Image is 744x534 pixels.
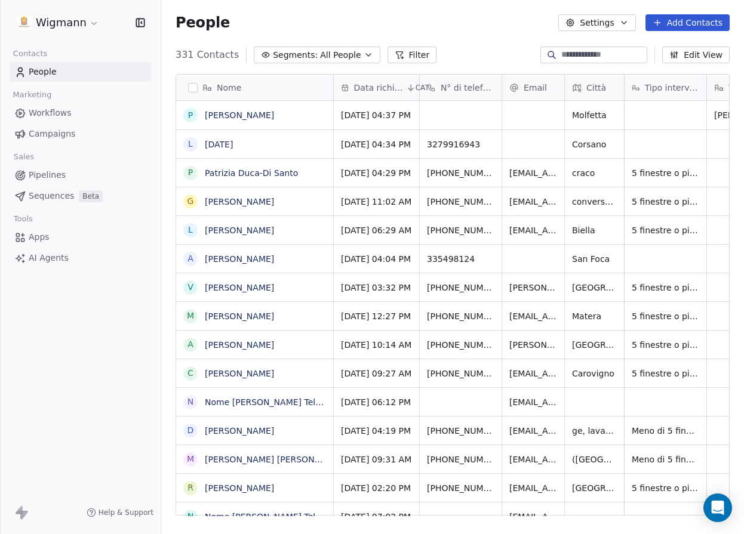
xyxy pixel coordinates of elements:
[205,197,274,206] a: [PERSON_NAME]
[509,453,557,465] span: [EMAIL_ADDRESS][DOMAIN_NAME]
[205,311,274,321] a: [PERSON_NAME]
[10,248,151,268] a: AI Agents
[632,224,699,236] span: 5 finestre o più di 5
[427,167,494,179] span: [PHONE_NUMBER]
[509,396,557,408] span: [EMAIL_ADDRESS][DOMAIN_NAME]
[10,227,151,247] a: Apps
[509,339,557,351] span: [PERSON_NAME][EMAIL_ADDRESS][DOMAIN_NAME]
[572,310,617,322] span: Matera
[632,310,699,322] span: 5 finestre o più di 5
[10,165,151,185] a: Pipelines
[572,482,617,494] span: [GEOGRAPHIC_DATA]
[703,493,732,522] div: Open Intercom Messenger
[632,282,699,294] span: 5 finestre o più di 5
[188,224,193,236] div: L
[188,138,193,150] div: L
[341,282,412,294] span: [DATE] 03:32 PM
[341,167,412,179] span: [DATE] 04:29 PM
[341,109,412,121] span: [DATE] 04:37 PM
[187,195,194,208] div: G
[36,15,87,30] span: Wigmann
[334,75,419,100] div: Data richiestaCAT
[341,396,412,408] span: [DATE] 06:12 PM
[188,166,193,179] div: P
[205,140,233,149] a: [DATE]
[341,511,412,523] span: [DATE] 07:02 PM
[565,75,624,100] div: Città
[176,48,239,62] span: 331 Contacts
[341,482,412,494] span: [DATE] 02:20 PM
[420,75,502,100] div: N° di telefono
[558,14,635,31] button: Settings
[205,483,274,493] a: [PERSON_NAME]
[572,138,617,150] span: Corsano
[205,340,274,350] a: [PERSON_NAME]
[341,196,412,208] span: [DATE] 11:02 AM
[354,82,404,94] span: Data richiesta
[572,453,617,465] span: ([GEOGRAPHIC_DATA]), Pulsano
[341,453,412,465] span: [DATE] 09:31 AM
[427,224,494,236] span: [PHONE_NUMBER]
[509,167,557,179] span: [EMAIL_ADDRESS][DOMAIN_NAME]
[79,190,103,202] span: Beta
[509,368,557,379] span: [EMAIL_ADDRESS][DOMAIN_NAME]
[29,66,57,78] span: People
[10,124,151,144] a: Campaigns
[205,168,298,178] a: Patrizia Duca-Di Santo
[625,75,706,100] div: Tipo intervento
[632,453,699,465] span: Meno di 5 finestre
[388,47,437,63] button: Filter
[572,282,617,294] span: [GEOGRAPHIC_DATA]
[572,224,617,236] span: Biella
[509,310,557,322] span: [EMAIL_ADDRESS][DOMAIN_NAME]
[187,396,193,408] div: N
[14,13,102,33] button: Wigmann
[427,339,494,351] span: [PHONE_NUMBER]
[509,224,557,236] span: [EMAIL_ADDRESS][DOMAIN_NAME]
[572,339,617,351] span: [GEOGRAPHIC_DATA]
[572,109,617,121] span: Molfetta
[632,368,699,379] span: 5 finestre o più di 5
[176,14,230,32] span: People
[572,167,617,179] span: craco
[572,425,617,437] span: ge, lavagna
[10,186,151,206] a: SequencesBeta
[416,83,429,92] span: CAT
[187,252,193,265] div: A
[10,103,151,123] a: Workflows
[29,252,69,264] span: AI Agents
[662,47,730,63] button: Edit View
[8,210,38,228] span: Tools
[176,75,333,100] div: Nome
[187,510,193,523] div: N
[341,425,412,437] span: [DATE] 04:19 PM
[187,310,194,322] div: M
[509,196,557,208] span: [EMAIL_ADDRESS][DOMAIN_NAME]
[632,167,699,179] span: 5 finestre o più di 5
[632,339,699,351] span: 5 finestre o più di 5
[632,425,699,437] span: Meno di 5 finestre
[87,508,153,517] a: Help & Support
[645,14,730,31] button: Add Contacts
[427,310,494,322] span: [PHONE_NUMBER]
[205,110,274,120] a: [PERSON_NAME]
[509,425,557,437] span: [EMAIL_ADDRESS][DOMAIN_NAME]
[29,128,75,140] span: Campaigns
[205,426,274,436] a: [PERSON_NAME]
[572,253,617,265] span: San Foca
[632,196,699,208] span: 5 finestre o più di 5
[427,282,494,294] span: [PHONE_NUMBER]
[205,226,274,235] a: [PERSON_NAME]
[29,190,74,202] span: Sequences
[205,455,346,464] a: [PERSON_NAME] [PERSON_NAME]
[572,368,617,379] span: Carovigno
[341,310,412,322] span: [DATE] 12:27 PM
[205,369,274,378] a: [PERSON_NAME]
[341,138,412,150] span: [DATE] 04:34 PM
[427,453,494,465] span: [PHONE_NUMBER]
[29,231,50,243] span: Apps
[187,338,193,351] div: a
[572,196,617,208] span: conversano
[509,511,557,523] span: [EMAIL_ADDRESS][DOMAIN_NAME]
[320,49,361,61] span: All People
